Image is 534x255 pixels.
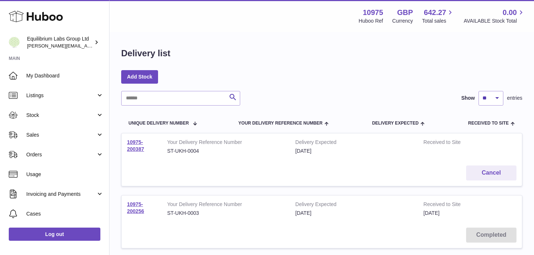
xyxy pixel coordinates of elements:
span: Delivery Expected [372,121,418,126]
span: Sales [26,132,96,138]
a: 0.00 AVAILABLE Stock Total [464,8,525,24]
a: Log out [9,228,100,241]
span: Cases [26,210,104,217]
strong: Your Delivery Reference Number [167,201,284,210]
div: ST-UKH-0004 [167,148,284,155]
span: 0.00 [503,8,517,18]
span: Usage [26,171,104,178]
a: Add Stock [121,70,158,83]
strong: Delivery Expected [295,201,412,210]
label: Show [461,95,475,102]
strong: Your Delivery Reference Number [167,139,284,148]
button: Cancel [466,165,516,180]
div: Currency [392,18,413,24]
a: 10975-200256 [127,201,144,214]
div: [DATE] [295,210,412,217]
div: ST-UKH-0003 [167,210,284,217]
span: 642.27 [424,8,446,18]
span: Total sales [422,18,454,24]
span: AVAILABLE Stock Total [464,18,525,24]
a: 642.27 Total sales [422,8,454,24]
div: Equilibrium Labs Group Ltd [27,35,93,49]
span: Received to Site [468,121,509,126]
strong: Received to Site [423,139,484,148]
img: h.woodrow@theliverclinic.com [9,37,20,48]
span: Stock [26,112,96,119]
strong: Delivery Expected [295,139,412,148]
strong: GBP [397,8,413,18]
div: [DATE] [295,148,412,155]
div: Huboo Ref [359,18,383,24]
span: My Dashboard [26,72,104,79]
span: Listings [26,92,96,99]
span: entries [507,95,522,102]
span: Orders [26,151,96,158]
span: [DATE] [423,210,439,216]
h1: Delivery list [121,47,170,59]
strong: Received to Site [423,201,484,210]
span: Unique Delivery Number [128,121,189,126]
a: 10975-200387 [127,139,144,152]
span: Your Delivery Reference Number [238,121,323,126]
strong: 10975 [363,8,383,18]
span: [PERSON_NAME][EMAIL_ADDRESS][DOMAIN_NAME] [27,43,146,49]
span: Invoicing and Payments [26,191,96,198]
